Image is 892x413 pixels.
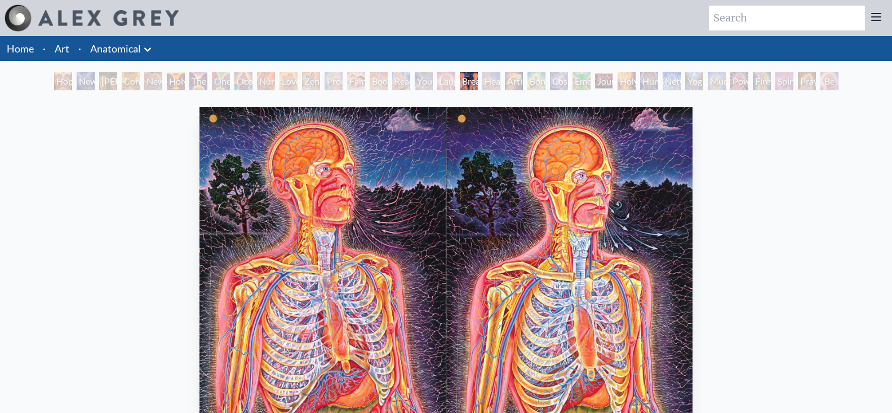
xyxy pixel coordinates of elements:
[347,72,365,90] div: Family
[708,72,726,90] div: Mudra
[77,72,95,90] div: New Man [DEMOGRAPHIC_DATA]: [DEMOGRAPHIC_DATA] Mind
[234,72,252,90] div: Ocean of Love Bliss
[709,6,865,30] input: Search
[54,72,72,90] div: Hope
[257,72,275,90] div: Nursing
[189,72,207,90] div: The Kiss
[370,72,388,90] div: Boo-boo
[820,72,838,90] div: Be a Good Human Being
[685,72,703,90] div: Yogi & the Möbius Sphere
[640,72,658,90] div: Human Geometry
[482,72,500,90] div: Healing
[753,72,771,90] div: Firewalking
[775,72,793,90] div: Spirit Animates the Flesh
[7,42,34,55] a: Home
[279,72,298,90] div: Love Circuit
[415,72,433,90] div: Young & Old
[55,41,69,56] a: Art
[618,72,636,90] div: Holy Fire
[99,72,117,90] div: [PERSON_NAME] & Eve
[167,72,185,90] div: Holy Grail
[460,72,478,90] div: Breathing
[302,72,320,90] div: Zena Lotus
[38,36,50,61] li: ·
[122,72,140,90] div: Contemplation
[798,72,816,90] div: Praying Hands
[663,72,681,90] div: Networks
[505,72,523,90] div: Artist's Hand
[730,72,748,90] div: Power to the Peaceful
[90,41,141,56] a: Anatomical
[392,72,410,90] div: Reading
[325,72,343,90] div: Promise
[437,72,455,90] div: Laughing Man
[573,72,591,90] div: Emerald Grail
[74,36,86,61] li: ·
[527,72,545,90] div: Bond
[595,72,613,90] div: Journey of the Wounded Healer
[144,72,162,90] div: New Man New Woman
[212,72,230,90] div: One Taste
[550,72,568,90] div: Cosmic Lovers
